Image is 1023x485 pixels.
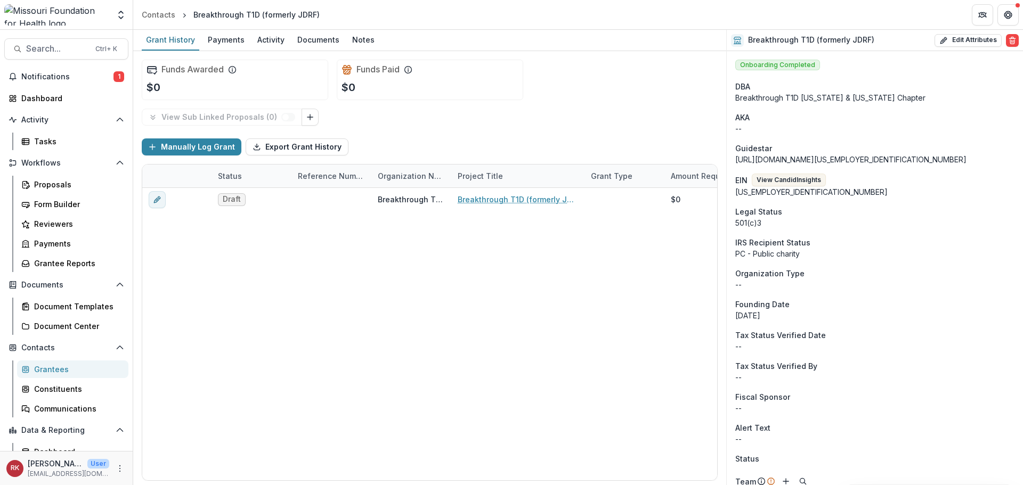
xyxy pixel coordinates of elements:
button: Search... [4,38,128,60]
a: Notes [348,30,379,51]
a: Communications [17,400,128,417]
div: Form Builder [34,199,120,210]
button: Open Contacts [4,339,128,356]
div: Contacts [142,9,175,20]
div: Activity [253,32,289,47]
span: Workflows [21,159,111,168]
span: Tax Status Verified By [735,360,817,372]
a: Payments [17,235,128,252]
div: [DATE] [735,310,1014,321]
div: Payments [34,238,120,249]
div: Project Title [451,170,509,182]
div: Amount Requested [664,170,748,182]
span: Notifications [21,72,113,81]
span: Contacts [21,343,111,352]
div: $0 [671,194,680,205]
div: Ctrl + K [93,43,119,55]
div: Grantee Reports [34,258,120,269]
p: -- [735,279,1014,290]
a: Grantees [17,360,128,378]
button: Export Grant History [246,138,348,155]
a: Reviewers [17,215,128,233]
button: edit [149,191,166,208]
p: [EMAIL_ADDRESS][DOMAIN_NAME] [28,469,109,479]
div: Grant History [142,32,199,47]
a: Form Builder [17,195,128,213]
span: Data & Reporting [21,426,111,435]
span: Guidestar [735,143,772,154]
button: Edit Attributes [935,34,1002,47]
div: Organization Name [371,170,451,182]
div: Amount Requested [664,165,771,187]
div: Reference Number [291,170,371,182]
img: Missouri Foundation for Health logo [4,4,109,26]
div: Proposals [34,179,120,190]
div: Breakthrough T1D (formerly JDRF) [193,9,320,20]
span: Legal Status [735,206,782,217]
div: Status [212,165,291,187]
div: -- [735,402,1014,414]
p: [PERSON_NAME] [28,458,83,469]
span: Draft [223,195,241,204]
div: [US_EMPLOYER_IDENTIFICATION_NUMBER] [735,186,1014,198]
span: Founding Date [735,299,790,310]
div: Documents [293,32,344,47]
button: Notifications1 [4,68,128,85]
span: Onboarding Completed [735,60,820,70]
p: $0 [342,79,355,95]
button: Get Help [997,4,1019,26]
div: Organization Name [371,165,451,187]
span: Tax Status Verified Date [735,330,826,341]
button: More [113,462,126,475]
button: Open Activity [4,111,128,128]
p: -- [735,433,1014,445]
p: -- [735,372,1014,383]
div: Document Center [34,320,120,332]
button: Open Workflows [4,154,128,171]
p: View Sub Linked Proposals ( 0 ) [161,113,281,122]
div: Constituents [34,383,120,394]
div: Grant Type [584,170,639,182]
a: Document Templates [17,298,128,315]
div: Notes [348,32,379,47]
a: Dashboard [17,443,128,461]
div: [URL][DOMAIN_NAME][US_EMPLOYER_IDENTIFICATION_NUMBER] [735,154,1014,165]
div: Grant Type [584,165,664,187]
div: Project Title [451,165,584,187]
span: Documents [21,281,111,290]
button: Delete [1006,34,1019,47]
div: Reference Number [291,165,371,187]
button: Partners [972,4,993,26]
div: Tasks [34,136,120,147]
h2: Funds Paid [356,64,400,75]
div: Dashboard [21,93,120,104]
div: PC - Public charity [735,248,1014,259]
span: Fiscal Sponsor [735,391,790,402]
a: Constituents [17,380,128,398]
a: Payments [204,30,249,51]
div: Renee Klann [11,465,19,472]
nav: breadcrumb [137,7,324,22]
h2: Funds Awarded [161,64,224,75]
span: Search... [26,44,89,54]
div: Grantees [34,364,120,375]
span: Activity [21,116,111,125]
div: Status [212,170,248,182]
span: Status [735,453,759,464]
p: -- [735,123,1014,134]
span: Organization Type [735,268,805,279]
span: 1 [113,71,124,82]
a: Dashboard [4,89,128,107]
button: Link Grants [302,109,319,126]
button: Open Data & Reporting [4,422,128,439]
button: Open Documents [4,276,128,293]
a: Grant History [142,30,199,51]
p: -- [735,341,1014,352]
a: Document Center [17,317,128,335]
a: Activity [253,30,289,51]
div: Payments [204,32,249,47]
